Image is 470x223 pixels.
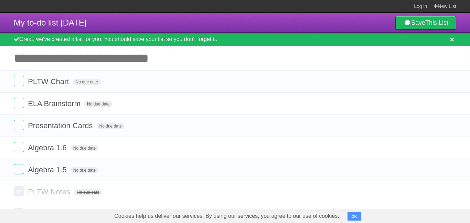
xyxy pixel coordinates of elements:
[14,208,24,219] label: Done
[107,209,346,223] span: Cookies help us deliver our services. By using our services, you agree to our use of cookies.
[28,77,71,86] span: PLTW Chart
[14,76,24,86] label: Done
[348,212,361,221] button: OK
[28,187,72,196] span: PLTW Notes
[71,167,98,173] span: No due date
[97,123,125,129] span: No due date
[28,99,82,108] span: ELA Brainstorm
[14,98,24,108] label: Done
[14,18,87,27] span: My to-do list [DATE]
[84,101,112,107] span: No due date
[73,79,101,85] span: No due date
[71,145,98,151] span: No due date
[14,186,24,196] label: Done
[425,19,448,26] b: This List
[14,142,24,152] label: Done
[28,165,68,174] span: Algebra 1.5
[28,143,68,152] span: Algebra 1.6
[74,189,102,195] span: No due date
[395,16,456,30] a: SaveThis List
[14,120,24,130] label: Done
[28,121,94,130] span: Presentation Cards
[14,164,24,174] label: Done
